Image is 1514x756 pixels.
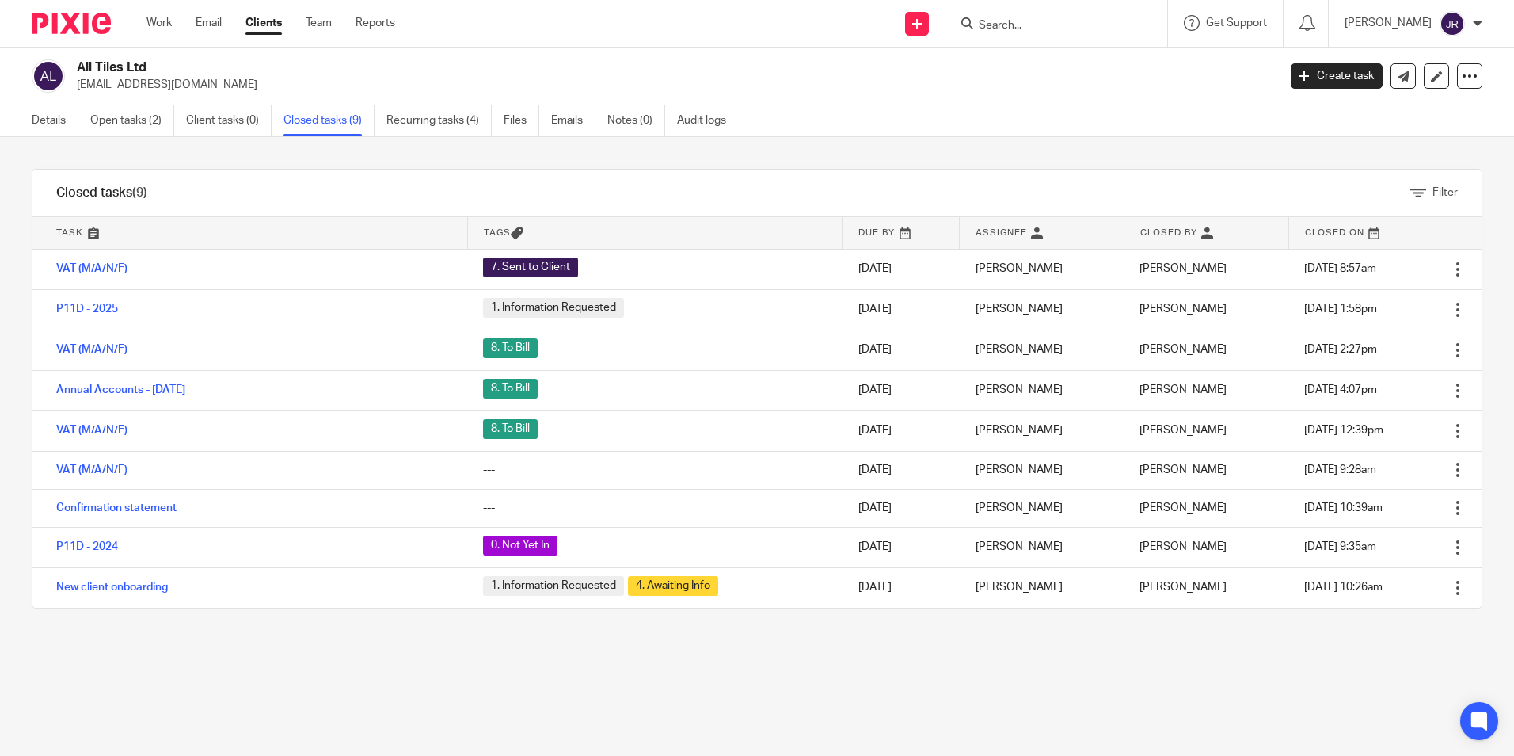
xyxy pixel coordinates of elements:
span: [PERSON_NAME] [1139,384,1227,395]
td: [PERSON_NAME] [960,410,1124,451]
span: [DATE] 10:39am [1304,502,1383,514]
td: [DATE] [843,249,960,289]
img: Pixie [32,13,111,34]
img: svg%3E [32,59,65,93]
td: [DATE] [843,451,960,489]
span: [PERSON_NAME] [1139,464,1227,475]
td: [PERSON_NAME] [960,567,1124,608]
h1: Closed tasks [56,185,147,201]
a: P11D - 2025 [56,304,118,315]
a: P11D - 2024 [56,541,118,552]
span: [PERSON_NAME] [1139,304,1227,315]
span: 8. To Bill [483,419,538,439]
input: Search [977,19,1120,33]
img: svg%3E [1440,11,1465,36]
a: Client tasks (0) [186,105,272,136]
span: (9) [132,186,147,199]
a: VAT (M/A/N/F) [56,263,127,274]
p: [PERSON_NAME] [1345,15,1432,31]
div: --- [483,462,827,478]
span: [DATE] 8:57am [1304,263,1376,274]
td: [DATE] [843,330,960,370]
span: [PERSON_NAME] [1139,263,1227,274]
span: [PERSON_NAME] [1139,425,1227,436]
td: [PERSON_NAME] [960,489,1124,527]
td: [DATE] [843,370,960,410]
a: Recurring tasks (4) [386,105,492,136]
span: [DATE] 2:27pm [1304,344,1377,355]
span: 0. Not Yet In [483,536,557,556]
span: [DATE] 9:28am [1304,464,1376,475]
span: 1. Information Requested [483,576,624,596]
a: Clients [245,15,282,31]
td: [DATE] [843,410,960,451]
td: [DATE] [843,289,960,330]
span: Get Support [1206,17,1267,29]
a: VAT (M/A/N/F) [56,344,127,355]
span: 1. Information Requested [483,298,624,318]
td: [PERSON_NAME] [960,330,1124,370]
span: 7. Sent to Client [483,258,578,277]
a: VAT (M/A/N/F) [56,425,127,436]
span: [DATE] 10:26am [1304,582,1383,593]
td: [PERSON_NAME] [960,249,1124,289]
th: Tags [467,217,843,249]
a: Emails [551,105,595,136]
a: Email [196,15,222,31]
span: [DATE] 9:35am [1304,541,1376,552]
a: VAT (M/A/N/F) [56,464,127,475]
span: [DATE] 1:58pm [1304,304,1377,315]
td: [DATE] [843,567,960,608]
a: Files [504,105,539,136]
span: [PERSON_NAME] [1139,541,1227,552]
td: [DATE] [843,527,960,567]
a: Notes (0) [607,105,665,136]
a: Details [32,105,78,136]
a: Audit logs [677,105,738,136]
span: [DATE] 4:07pm [1304,384,1377,395]
span: [DATE] 12:39pm [1304,425,1383,436]
span: [PERSON_NAME] [1139,502,1227,514]
td: [PERSON_NAME] [960,527,1124,567]
span: 4. Awaiting Info [628,576,718,596]
td: [PERSON_NAME] [960,370,1124,410]
span: 8. To Bill [483,338,538,358]
a: Confirmation statement [56,502,177,514]
p: [EMAIL_ADDRESS][DOMAIN_NAME] [77,77,1267,93]
a: Create task [1291,63,1383,89]
td: [PERSON_NAME] [960,289,1124,330]
span: 8. To Bill [483,379,538,399]
td: [PERSON_NAME] [960,451,1124,489]
span: [PERSON_NAME] [1139,344,1227,355]
td: [DATE] [843,489,960,527]
a: Annual Accounts - [DATE] [56,384,185,395]
a: New client onboarding [56,582,168,593]
span: [PERSON_NAME] [1139,582,1227,593]
div: --- [483,500,827,516]
h2: All Tiles Ltd [77,59,1029,76]
a: Reports [356,15,395,31]
a: Open tasks (2) [90,105,174,136]
a: Team [306,15,332,31]
span: Filter [1432,187,1458,198]
a: Work [146,15,172,31]
a: Closed tasks (9) [283,105,375,136]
